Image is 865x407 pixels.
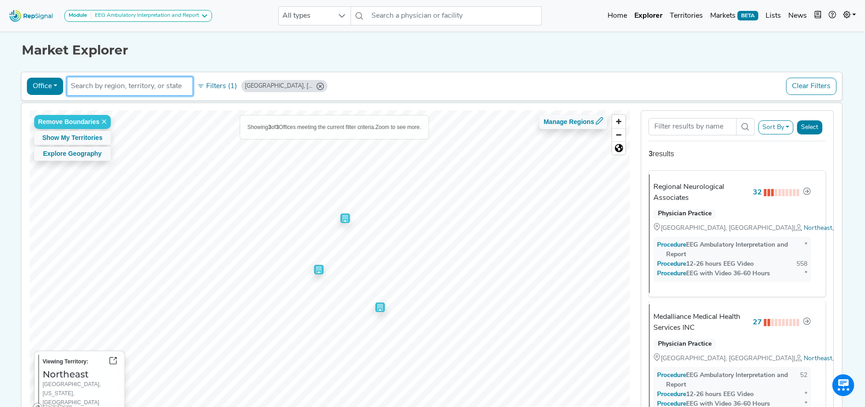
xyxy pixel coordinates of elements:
[657,371,800,390] div: EEG Ambulatory Interpretation and Report
[653,312,749,333] div: Medalliance Medical Health Services INC
[247,124,376,130] span: Showing of Offices meeting the current filter criteria.
[27,78,63,95] button: Office
[612,128,625,141] button: Zoom out
[43,357,89,366] label: Viewing Territory:
[195,79,239,94] button: Filters (1)
[653,339,715,350] div: Physician Practice
[762,7,785,25] a: Lists
[657,240,805,259] div: EEG Ambulatory Interpretation and Report
[666,242,686,248] span: Procedure
[43,369,121,380] h3: Northeast
[604,7,631,25] a: Home
[648,150,652,158] strong: 3
[71,81,189,92] input: Search by region, territory, or state
[753,319,762,326] strong: 27
[648,118,736,135] input: Search Term
[666,261,686,268] span: Procedure
[797,120,822,134] button: Select
[375,303,385,312] div: Map marker
[657,390,754,399] div: 12-26 hours EEG Video
[753,189,762,196] strong: 32
[368,6,541,25] input: Search a physician or facility
[34,131,111,145] button: Show My Territories
[758,120,794,134] button: Sort By
[376,124,421,130] span: Zoom to see more.
[69,13,87,18] strong: Module
[653,223,811,233] div: [GEOGRAPHIC_DATA], [GEOGRAPHIC_DATA]
[631,7,666,25] a: Explorer
[612,142,625,154] span: Reset zoom
[737,11,758,20] span: BETA
[804,355,834,362] a: Northeast,
[804,225,834,232] a: Northeast,
[785,7,811,25] a: News
[794,225,804,232] span: |
[666,372,686,379] span: Procedure
[653,353,811,363] div: [GEOGRAPHIC_DATA], [GEOGRAPHIC_DATA]
[276,124,279,130] b: 3
[811,7,825,25] button: Intel Book
[794,355,804,362] span: |
[648,149,826,159] div: results
[612,141,625,154] button: Reset bearing to north
[653,182,749,203] div: Regional Neurological Associates
[314,265,323,274] div: Map marker
[803,187,811,199] a: Go to office profile
[653,209,715,220] div: Physician Practice
[666,270,686,277] span: Procedure
[796,259,807,269] div: 558
[803,317,811,328] a: Go to office profile
[786,78,836,95] button: Clear Filters
[340,213,350,223] div: Map marker
[105,355,121,369] button: Go to territory page
[34,115,111,129] button: Remove Boundaries
[245,82,313,90] div: [GEOGRAPHIC_DATA], [GEOGRAPHIC_DATA]
[539,115,607,129] button: Manage Regions
[279,7,333,25] span: All types
[241,80,327,92] div: Bronx, NY
[43,380,121,407] div: [GEOGRAPHIC_DATA], [US_STATE], [GEOGRAPHIC_DATA]
[804,355,832,362] span: Northeast
[804,225,832,232] span: Northeast
[612,115,625,128] button: Zoom in
[34,147,111,161] button: Explore Geography
[666,391,686,398] span: Procedure
[832,225,834,232] span: ,
[832,355,834,362] span: ,
[64,10,212,22] button: ModuleEEG Ambulatory Interpretation and Report
[22,43,844,58] h1: Market Explorer
[707,7,762,25] a: MarketsBETA
[91,12,199,20] div: EEG Ambulatory Interpretation and Report
[800,371,807,390] div: 52
[666,7,707,25] a: Territories
[268,124,272,130] b: 3
[657,259,754,269] div: 12-26 hours EEG Video
[657,269,770,278] div: EEG with Video 36-60 Hours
